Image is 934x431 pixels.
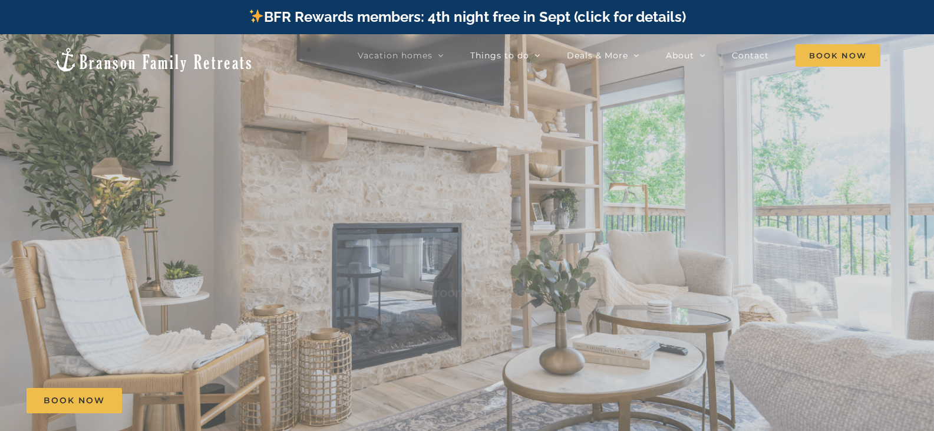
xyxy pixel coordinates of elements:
span: Deals & More [567,51,628,60]
a: Deals & More [567,44,639,67]
a: About [666,44,705,67]
h3: 2 Bedrooms | Sleeps 4 [400,285,535,301]
span: Vacation homes [358,51,433,60]
b: Mini Pearl [368,223,566,274]
img: ✨ [249,9,263,23]
a: Book Now [27,388,122,413]
span: Contact [732,51,769,60]
a: BFR Rewards members: 4th night free in Sept (click for details) [248,8,686,25]
span: Book Now [44,396,105,406]
span: Book Now [796,44,880,67]
a: Vacation homes [358,44,444,67]
span: About [666,51,694,60]
img: Branson Family Retreats Logo [54,47,253,73]
span: Things to do [470,51,529,60]
a: Contact [732,44,769,67]
a: Things to do [470,44,540,67]
nav: Main Menu [358,44,880,67]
